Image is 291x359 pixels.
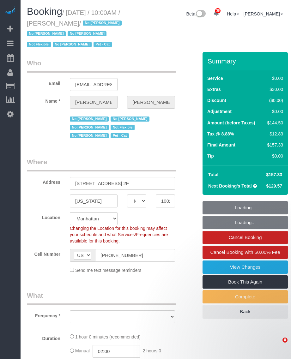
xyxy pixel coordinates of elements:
[207,131,234,137] label: Tax @ 8.88%
[207,142,235,148] label: Final Amount
[265,131,283,137] div: $12.83
[111,133,129,138] span: Pet - Cat
[22,177,65,185] label: Address
[265,153,283,159] div: $0.00
[215,8,221,13] span: 38
[22,310,65,319] label: Frequency *
[265,75,283,81] div: $0.00
[265,86,283,93] div: $30.00
[207,108,232,115] label: Adjustment
[75,349,90,354] span: Manual
[95,249,175,262] input: Cell Number
[266,172,282,177] span: $157.33
[70,78,118,91] input: Email
[210,6,222,20] a: 38
[27,9,124,48] small: / [DATE] / 10:00AM / [PERSON_NAME]
[75,334,141,339] span: 1 hour 0 minutes (recommended)
[265,120,283,126] div: $144.50
[244,11,283,16] a: [PERSON_NAME]
[27,6,62,17] span: Booking
[27,291,176,305] legend: What
[22,78,65,87] label: Email
[207,120,255,126] label: Amount (before Taxes)
[270,338,285,353] iframe: Intercom live chat
[22,212,65,221] label: Location
[203,260,288,274] a: View Changes
[203,231,288,244] a: Cancel Booking
[94,42,112,47] span: Pet - Cat
[22,249,65,257] label: Cell Number
[22,333,65,342] label: Duration
[4,6,16,15] img: Automaid Logo
[111,125,135,130] span: Not Flexible
[127,96,175,109] input: Last Name
[27,58,176,73] legend: Who
[207,153,214,159] label: Tip
[75,268,141,273] span: Send me text message reminders
[207,86,221,93] label: Extras
[227,11,239,16] a: Help
[265,142,283,148] div: $157.33
[195,10,206,18] img: New interface
[207,75,223,81] label: Service
[203,246,288,259] a: Cancel Booking with 50.00% Fee
[208,57,285,65] h3: Summary
[210,249,280,255] span: Cancel Booking with 50.00% Fee
[70,133,109,138] span: No [PERSON_NAME]
[265,108,283,115] div: $0.00
[68,31,106,36] span: No [PERSON_NAME]
[186,11,206,16] a: Beta
[266,183,282,188] span: $129.57
[156,194,175,207] input: Zip Code
[27,31,66,36] span: No [PERSON_NAME]
[208,172,218,177] strong: Total
[203,275,288,289] a: Book This Again
[70,117,109,122] span: No [PERSON_NAME]
[27,157,176,171] legend: Where
[83,21,122,26] span: No [PERSON_NAME]
[70,96,118,109] input: First Name
[208,183,252,188] strong: Next Booking's Total
[70,194,118,207] input: City
[70,226,168,243] span: Changing the Location for this booking may affect your schedule and what Services/Frequencies are...
[207,97,226,104] label: Discount
[282,338,288,343] span: 8
[27,20,124,48] span: /
[265,97,283,104] div: ($0.00)
[22,96,65,104] label: Name *
[27,42,51,47] span: Not Flexible
[53,42,92,47] span: No [PERSON_NAME]
[111,117,149,122] span: No [PERSON_NAME]
[70,125,109,130] span: No [PERSON_NAME]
